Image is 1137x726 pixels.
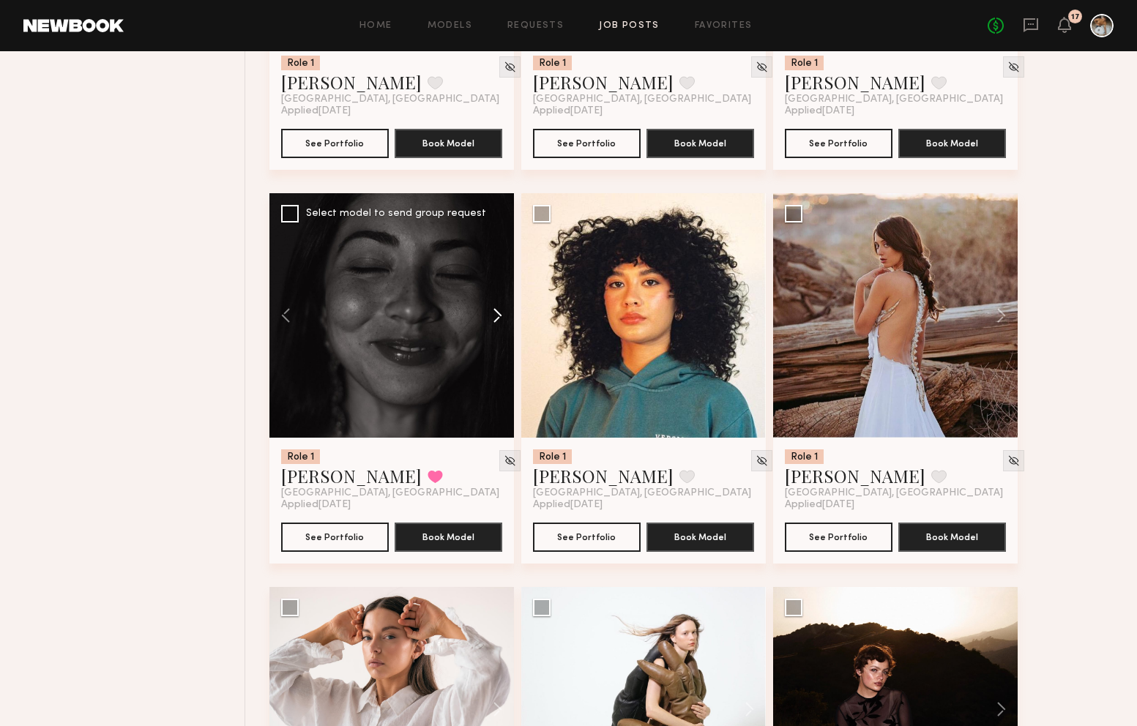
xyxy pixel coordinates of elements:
button: See Portfolio [533,129,641,158]
img: Unhide Model [1007,454,1020,467]
a: Favorites [695,21,753,31]
button: See Portfolio [281,129,389,158]
span: [GEOGRAPHIC_DATA], [GEOGRAPHIC_DATA] [533,94,751,105]
div: Select model to send group request [306,209,486,219]
a: Book Model [898,136,1006,149]
button: Book Model [898,129,1006,158]
div: Applied [DATE] [281,105,502,117]
div: Role 1 [281,56,320,70]
a: Requests [507,21,564,31]
button: Book Model [646,129,754,158]
button: Book Model [898,523,1006,552]
span: [GEOGRAPHIC_DATA], [GEOGRAPHIC_DATA] [281,487,499,499]
div: Role 1 [281,449,320,464]
div: Applied [DATE] [533,499,754,511]
a: Book Model [395,136,502,149]
button: See Portfolio [785,523,892,552]
a: Book Model [646,136,754,149]
a: Home [359,21,392,31]
div: Applied [DATE] [785,499,1006,511]
button: See Portfolio [281,523,389,552]
button: See Portfolio [533,523,641,552]
div: Applied [DATE] [785,105,1006,117]
button: Book Model [646,523,754,552]
div: Applied [DATE] [533,105,754,117]
button: Book Model [395,129,502,158]
div: Applied [DATE] [281,499,502,511]
span: [GEOGRAPHIC_DATA], [GEOGRAPHIC_DATA] [281,94,499,105]
div: Role 1 [785,56,824,70]
div: Role 1 [533,56,572,70]
img: Unhide Model [756,454,768,467]
a: Book Model [646,530,754,542]
a: [PERSON_NAME] [533,70,674,94]
img: Unhide Model [504,454,516,467]
span: [GEOGRAPHIC_DATA], [GEOGRAPHIC_DATA] [785,94,1003,105]
a: Book Model [898,530,1006,542]
a: [PERSON_NAME] [281,70,422,94]
img: Unhide Model [504,61,516,73]
a: [PERSON_NAME] [785,464,925,487]
a: Book Model [395,530,502,542]
a: Models [428,21,472,31]
a: [PERSON_NAME] [533,464,674,487]
button: Book Model [395,523,502,552]
a: [PERSON_NAME] [281,464,422,487]
span: [GEOGRAPHIC_DATA], [GEOGRAPHIC_DATA] [533,487,751,499]
span: [GEOGRAPHIC_DATA], [GEOGRAPHIC_DATA] [785,487,1003,499]
div: Role 1 [785,449,824,464]
div: 17 [1071,13,1080,21]
a: Job Posts [599,21,660,31]
img: Unhide Model [756,61,768,73]
button: See Portfolio [785,129,892,158]
div: Role 1 [533,449,572,464]
img: Unhide Model [1007,61,1020,73]
a: [PERSON_NAME] [785,70,925,94]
